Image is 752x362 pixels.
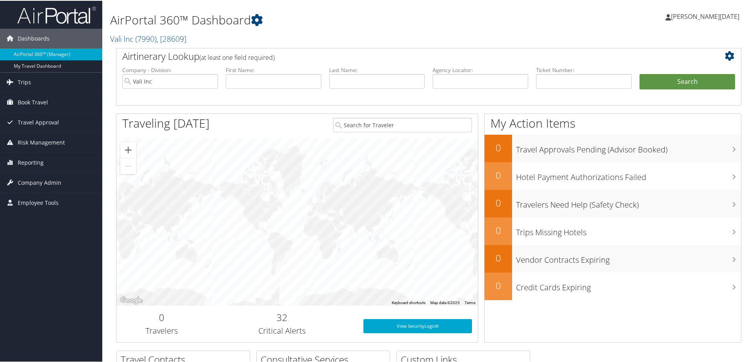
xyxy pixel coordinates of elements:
a: 0Travelers Need Help (Safety Check) [485,189,741,217]
span: Employee Tools [18,192,59,212]
h2: 0 [122,310,201,323]
h3: Travel Approvals Pending (Advisor Booked) [516,139,741,154]
a: Vali Inc [110,33,186,43]
h3: Vendor Contracts Expiring [516,250,741,265]
a: 0Vendor Contracts Expiring [485,244,741,272]
label: Company - Division: [122,65,218,73]
span: Travel Approval [18,112,59,132]
h2: Airtinerary Lookup [122,49,683,62]
a: Terms (opens in new tab) [464,300,476,304]
label: Last Name: [329,65,425,73]
a: [PERSON_NAME][DATE] [665,4,747,28]
span: Book Travel [18,92,48,111]
span: ( 7990 ) [135,33,157,43]
input: Search for Traveler [333,117,472,132]
h3: Travelers Need Help (Safety Check) [516,195,741,210]
span: Trips [18,72,31,91]
span: Reporting [18,152,44,172]
h3: Hotel Payment Authorizations Failed [516,167,741,182]
button: Zoom out [120,158,136,173]
span: Company Admin [18,172,61,192]
span: [PERSON_NAME][DATE] [671,11,739,20]
h3: Credit Cards Expiring [516,277,741,292]
label: Agency Locator: [433,65,528,73]
label: Ticket Number: [536,65,632,73]
button: Keyboard shortcuts [392,299,426,305]
h1: Traveling [DATE] [122,114,210,131]
h2: 0 [485,223,512,236]
span: Map data ©2025 [430,300,460,304]
button: Zoom in [120,141,136,157]
span: , [ 28609 ] [157,33,186,43]
h1: My Action Items [485,114,741,131]
h3: Travelers [122,325,201,336]
a: View SecurityLogic® [363,318,472,332]
span: Dashboards [18,28,50,48]
span: Risk Management [18,132,65,152]
h2: 0 [485,251,512,264]
h2: 0 [485,168,512,181]
h2: 0 [485,195,512,209]
button: Search [640,73,735,89]
h2: 0 [485,140,512,154]
a: Open this area in Google Maps (opens a new window) [118,295,144,305]
img: Google [118,295,144,305]
h1: AirPortal 360™ Dashboard [110,11,535,28]
a: 0Hotel Payment Authorizations Failed [485,162,741,189]
h3: Critical Alerts [213,325,352,336]
a: 0Travel Approvals Pending (Advisor Booked) [485,134,741,162]
h3: Trips Missing Hotels [516,222,741,237]
a: 0Trips Missing Hotels [485,217,741,244]
label: First Name: [226,65,321,73]
h2: 32 [213,310,352,323]
a: 0Credit Cards Expiring [485,272,741,299]
h2: 0 [485,278,512,291]
span: (at least one field required) [199,52,275,61]
img: airportal-logo.png [17,5,96,24]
